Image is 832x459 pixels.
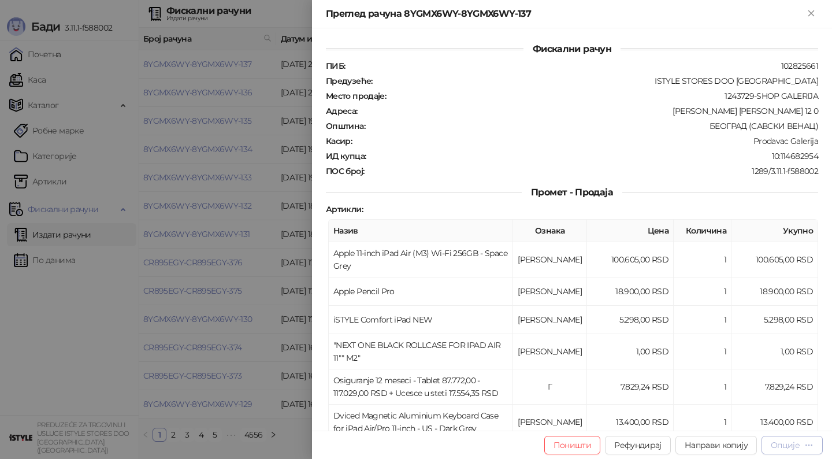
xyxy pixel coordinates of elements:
[326,91,386,101] strong: Место продаје :
[326,61,345,71] strong: ПИБ :
[326,204,363,214] strong: Артикли :
[326,106,358,116] strong: Адреса :
[731,369,818,405] td: 7.829,24 RSD
[326,121,365,131] strong: Општина :
[329,405,513,440] td: Dviced Magnetic Aluminium Keyboard Case for iPad Air/Pro 11-inch - US - Dark Grey
[329,220,513,242] th: Назив
[804,7,818,21] button: Close
[685,440,748,450] span: Направи копију
[329,334,513,369] td: "NEXT ONE BLACK ROLLCASE FOR IPAD AIR 11"" M2"
[513,306,587,334] td: [PERSON_NAME]
[513,277,587,306] td: [PERSON_NAME]
[762,436,823,454] button: Опције
[731,220,818,242] th: Укупно
[326,136,352,146] strong: Касир :
[605,436,671,454] button: Рефундирај
[513,334,587,369] td: [PERSON_NAME]
[587,242,674,277] td: 100.605,00 RSD
[587,405,674,440] td: 13.400,00 RSD
[522,187,622,198] span: Промет - Продаја
[513,220,587,242] th: Ознака
[329,369,513,405] td: Osiguranje 12 meseci - Tablet 87.772,00 - 117.029,00 RSD + Ucesce u steti 17.554,35 RSD
[674,220,731,242] th: Количина
[771,440,800,450] div: Опције
[674,334,731,369] td: 1
[587,369,674,405] td: 7.829,24 RSD
[329,306,513,334] td: iSTYLE Comfort iPad NEW
[513,242,587,277] td: [PERSON_NAME]
[731,242,818,277] td: 100.605,00 RSD
[329,242,513,277] td: Apple 11-inch iPad Air (M3) Wi-Fi 256GB - Space Grey
[523,43,621,54] span: Фискални рачун
[326,151,366,161] strong: ИД купца :
[366,121,819,131] div: БЕОГРАД (САВСКИ ВЕНАЦ)
[674,277,731,306] td: 1
[731,405,818,440] td: 13.400,00 RSD
[367,151,819,161] div: 10:114682954
[387,91,819,101] div: 1243729-SHOP GALERIJA
[587,306,674,334] td: 5.298,00 RSD
[329,277,513,306] td: Apple Pencil Pro
[346,61,819,71] div: 102825661
[513,369,587,405] td: Г
[374,76,819,86] div: ISTYLE STORES DOO [GEOGRAPHIC_DATA]
[353,136,819,146] div: Prodavac Galerija
[674,306,731,334] td: 1
[326,76,373,86] strong: Предузеће :
[674,369,731,405] td: 1
[326,166,364,176] strong: ПОС број :
[359,106,819,116] div: [PERSON_NAME] [PERSON_NAME] 12 0
[587,220,674,242] th: Цена
[587,277,674,306] td: 18.900,00 RSD
[513,405,587,440] td: [PERSON_NAME]
[731,334,818,369] td: 1,00 RSD
[674,242,731,277] td: 1
[731,277,818,306] td: 18.900,00 RSD
[365,166,819,176] div: 1289/3.11.1-f588002
[675,436,757,454] button: Направи копију
[544,436,601,454] button: Поништи
[731,306,818,334] td: 5.298,00 RSD
[326,7,804,21] div: Преглед рачуна 8YGMX6WY-8YGMX6WY-137
[674,405,731,440] td: 1
[587,334,674,369] td: 1,00 RSD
